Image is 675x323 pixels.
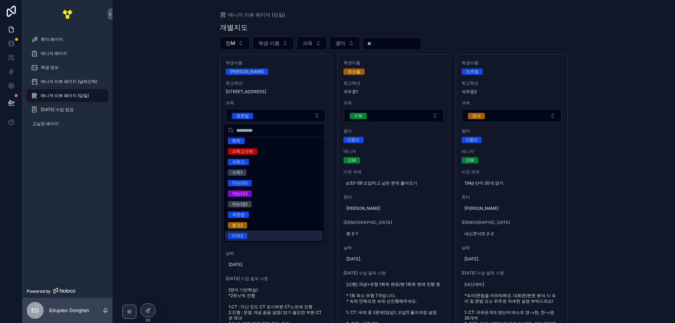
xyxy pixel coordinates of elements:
[464,231,559,237] span: 내신콘서트 2-2
[220,37,250,50] button: Select Button
[466,137,477,143] div: C콤마
[41,51,67,56] span: 매니저 페이지
[228,11,285,18] span: 매니저 리뷰 페이지 (당일)
[252,37,294,50] button: Select Button
[226,276,326,282] span: [DATE] 수업 필독 사항
[62,8,73,20] img: App logo
[27,47,108,60] a: 매니저 페이지
[462,149,562,154] span: 매니저
[49,307,89,314] p: Eduplex Dongtan
[462,80,562,86] span: 학교학년
[226,80,326,86] span: 학교학년
[226,100,326,106] span: 과목
[232,180,247,186] div: 약논(국)
[303,40,313,47] span: 과목
[343,194,444,200] span: 튜터
[343,128,444,134] span: 콤마
[346,206,441,211] span: [PERSON_NAME]
[27,61,108,74] a: 학생 정보
[224,137,324,243] div: Suggestions
[220,22,248,32] h1: 개별지도
[232,138,240,144] div: 화학
[41,37,63,42] span: 튜터 페이지
[462,100,562,106] span: 과목
[232,212,245,218] div: 국문법
[226,40,235,47] span: 진M
[462,194,562,200] span: 튜터
[343,270,444,276] span: [DATE] 수업 필독 사항
[343,245,444,251] span: 날짜
[462,169,562,175] span: 이전 숙제
[226,109,326,122] button: Select Button
[462,60,562,66] span: 학생이름
[343,220,444,225] span: [DEMOGRAPHIC_DATA]
[343,80,444,86] span: 학교학년
[41,79,97,84] span: 매니저 리뷰 페이지 (날짜선택)
[22,285,112,298] a: Powered by
[462,220,562,225] span: [DEMOGRAPHIC_DATA]
[232,169,242,176] div: 수학1
[27,289,51,294] span: Powered by
[230,69,264,75] div: [PERSON_NAME]
[462,270,562,276] span: [DATE] 수업 필독 사항
[41,107,73,112] span: [DATE] 수업 점검
[464,180,559,186] span: 134p 단어 20개 암기.
[258,40,279,47] span: 학생 이름
[226,89,326,95] span: [STREET_ADDRESS]
[297,37,327,50] button: Select Button
[232,190,247,197] div: 약논(수)
[348,69,360,75] div: 유소율
[41,65,59,70] span: 학생 정보
[232,233,243,239] div: 미적2
[27,33,108,46] a: 튜터 페이지
[232,222,243,228] div: 통과2
[466,69,478,75] div: 조주원
[226,60,326,66] span: 학생이름
[330,37,360,50] button: Select Button
[27,89,108,102] a: 매니저 리뷰 페이지 (당일)
[462,109,562,122] button: Select Button
[472,113,481,119] div: 영어
[32,121,59,127] span: 교실장 페이지
[236,113,249,119] div: 영문법
[348,157,356,163] div: 진M
[464,256,559,262] span: [DATE].
[220,11,285,18] a: 매니저 리뷰 페이지 (당일)
[346,256,441,262] span: [DATE].
[354,113,362,119] div: 수학
[462,245,562,251] span: 날짜
[464,206,559,211] span: [PERSON_NAME]
[22,28,112,139] div: scrollable content
[232,201,247,207] div: 약논(영)
[229,262,323,267] span: [DATE].
[462,89,562,95] span: 석우중2
[41,93,89,98] span: 매니저 리뷰 페이지 (당일)
[27,103,108,116] a: [DATE] 수업 점검
[343,169,444,175] span: 이전 숙제
[27,117,108,130] a: 교실장 페이지
[343,100,444,106] span: 과목
[343,60,444,66] span: 학생이름
[232,148,253,155] div: 과학고수학
[226,251,326,256] span: 날짜
[346,231,441,237] span: 쎈 2-1
[462,128,562,134] span: 콤마
[27,75,108,88] a: 매니저 리뷰 페이지 (날짜선택)
[344,109,444,122] button: Select Button
[232,159,245,165] div: 과학고
[348,137,359,143] div: C콤마
[31,306,39,315] span: ED
[336,40,346,47] span: 콤마
[346,180,441,186] span: p.52~59 오답하고 남은 문제 풀어오기
[466,157,474,163] div: 진M
[343,89,444,95] span: 석우중1
[343,149,444,154] span: 매니저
